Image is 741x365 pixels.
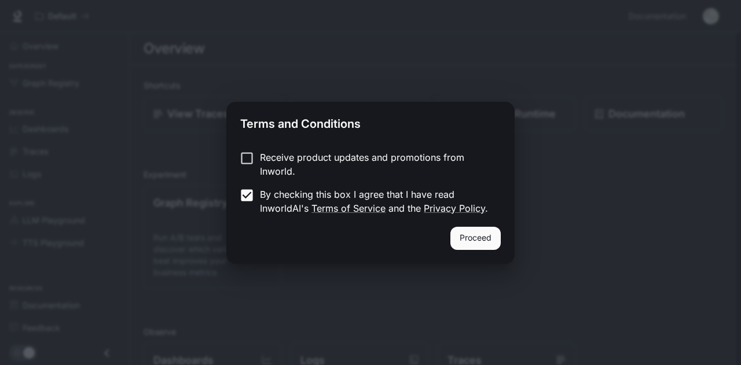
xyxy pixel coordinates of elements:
[311,202,386,214] a: Terms of Service
[450,227,501,250] button: Proceed
[226,102,515,141] h2: Terms and Conditions
[260,150,491,178] p: Receive product updates and promotions from Inworld.
[424,202,485,214] a: Privacy Policy
[260,187,491,215] p: By checking this box I agree that I have read InworldAI's and the .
